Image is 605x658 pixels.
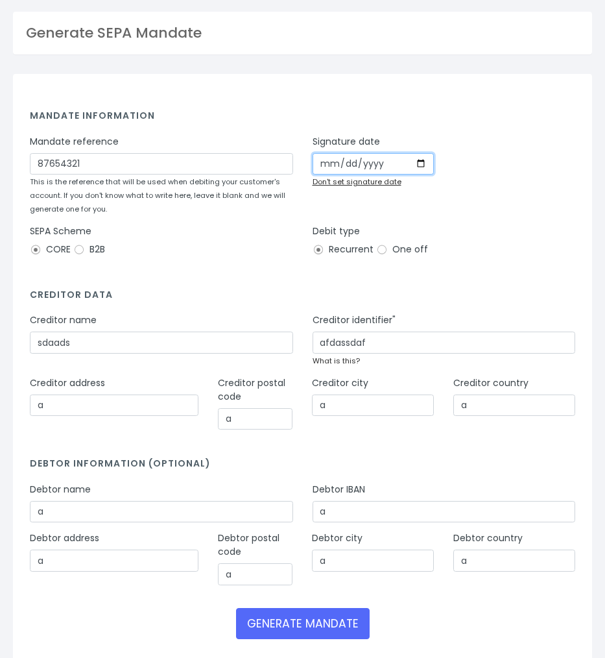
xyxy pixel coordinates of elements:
[313,225,360,238] label: Debit type
[30,110,575,128] h4: Mandate information
[453,376,528,390] label: Creditor country
[218,531,292,559] label: Debtor postal code
[30,483,91,496] label: Debtor name
[26,25,579,42] h3: Generate SEPA Mandate
[30,289,575,307] h4: Creditor data
[30,458,575,476] h4: Debtor information (optional)
[30,376,105,390] label: Creditor address
[73,243,105,256] label: B2B
[30,531,99,545] label: Debtor address
[453,531,523,545] label: Debtor country
[218,376,292,404] label: Creditor postal code
[30,177,285,214] small: This is the reference that will be used when debiting your customer's account. If you don't know ...
[30,313,97,327] label: Creditor name
[313,177,401,187] a: Don't set signature date
[312,376,368,390] label: Creditor city
[313,313,396,327] label: Creditor identifier"
[312,531,362,545] label: Debtor city
[376,243,428,256] label: One off
[30,243,71,256] label: CORE
[313,243,374,256] label: Recurrent
[313,483,365,496] label: Debtor IBAN
[313,356,360,366] a: What is this?
[30,225,91,238] label: SEPA Scheme
[236,608,370,639] button: GENERATE MANDATE
[30,135,119,149] label: Mandate reference
[313,135,380,149] label: Signature date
